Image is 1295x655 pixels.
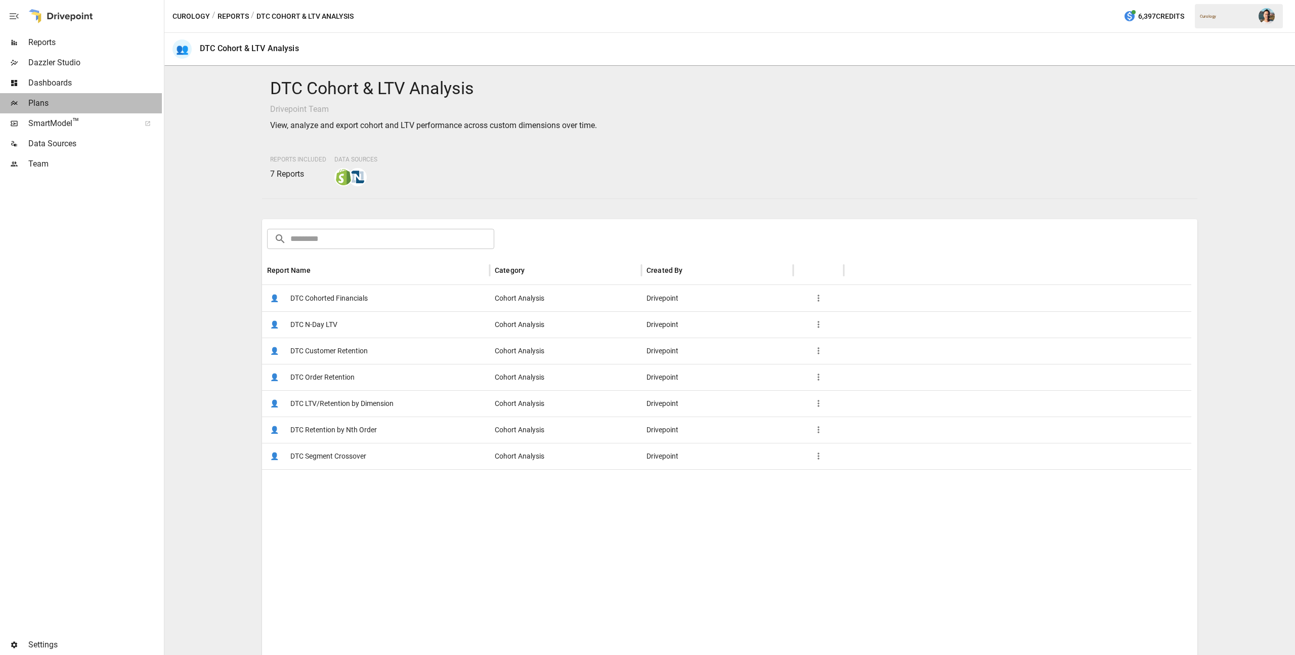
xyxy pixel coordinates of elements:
div: Cohort Analysis [490,443,641,469]
span: 👤 [267,291,282,306]
img: shopify [335,169,352,185]
button: Sort [312,263,326,277]
div: Drivepoint [641,417,793,443]
div: DTC Cohort & LTV Analysis [200,44,299,53]
div: Drivepoint [641,338,793,364]
div: Cohort Analysis [490,285,641,311]
span: DTC Cohorted Financials [290,285,368,311]
span: Data Sources [334,156,377,163]
span: 👤 [267,317,282,332]
span: DTC Customer Retention [290,338,368,364]
button: Reports [218,10,249,23]
span: DTC Retention by Nth Order [290,417,377,443]
p: 7 Reports [270,168,326,180]
span: DTC Segment Crossover [290,443,366,469]
span: 👤 [267,396,282,411]
span: DTC N-Day LTV [290,312,337,338]
span: Dazzler Studio [28,57,162,69]
img: netsuite [350,169,366,185]
div: Cohort Analysis [490,390,641,417]
span: DTC LTV/Retention by Dimension [290,391,394,417]
div: Drivepoint [641,364,793,390]
span: 👤 [267,422,282,437]
span: Reports Included [270,156,326,163]
span: DTC Order Retention [290,364,355,390]
button: 6,397Credits [1119,7,1188,26]
span: Dashboards [28,77,162,89]
div: / [212,10,215,23]
div: Drivepoint [641,390,793,417]
div: Cohort Analysis [490,364,641,390]
span: 6,397 Credits [1138,10,1184,23]
div: 👥 [172,39,192,59]
button: Sort [684,263,698,277]
div: Created By [646,266,683,274]
div: / [251,10,254,23]
span: 👤 [267,343,282,358]
p: Drivepoint Team [270,103,1189,115]
span: Settings [28,639,162,651]
div: Cohort Analysis [490,338,641,364]
span: ™ [72,116,79,129]
button: Sort [526,263,540,277]
span: 👤 [267,448,282,464]
div: Curology [1200,14,1253,19]
p: View, analyze and export cohort and LTV performance across custom dimensions over time. [270,119,1189,132]
span: Reports [28,36,162,49]
div: Drivepoint [641,443,793,469]
span: SmartModel [28,117,134,130]
span: Plans [28,97,162,109]
div: Drivepoint [641,311,793,338]
span: Data Sources [28,138,162,150]
button: Curology [172,10,210,23]
div: Drivepoint [641,285,793,311]
div: Category [495,266,525,274]
h4: DTC Cohort & LTV Analysis [270,78,1189,99]
div: Cohort Analysis [490,417,641,443]
span: 👤 [267,370,282,385]
div: Report Name [267,266,311,274]
span: Team [28,158,162,170]
div: Cohort Analysis [490,311,641,338]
